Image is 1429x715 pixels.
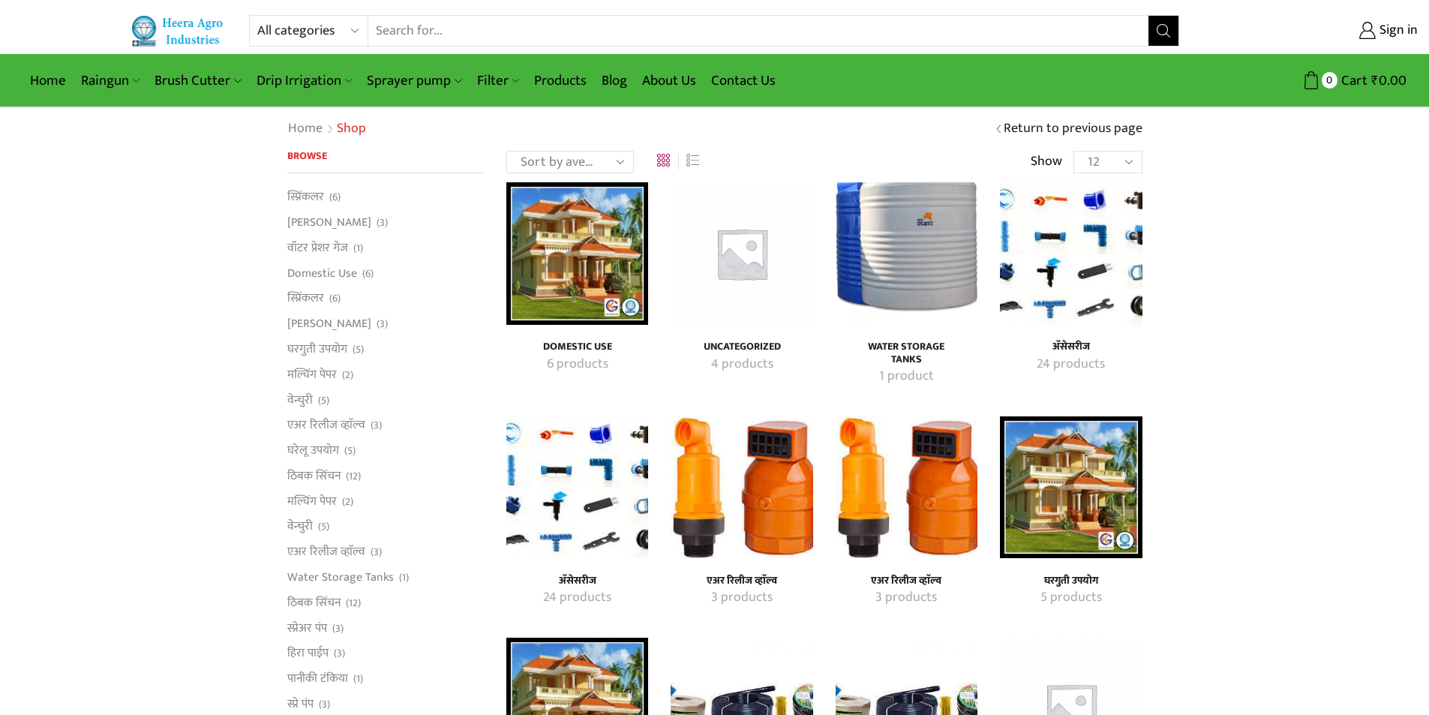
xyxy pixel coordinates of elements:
[287,235,348,260] a: वॉटर प्रेशर गेज
[1004,119,1142,139] a: Return to previous page
[368,16,1149,46] input: Search for...
[332,621,344,636] span: (3)
[287,286,324,311] a: स्प्रिंकलर
[687,588,796,608] a: Visit product category एअर रिलीज व्हाॅल्व
[287,488,337,514] a: मल्चिंग पेपर
[287,413,365,438] a: एअर रिलीज व्हाॅल्व
[287,387,313,413] a: वेन्चुरी
[671,182,812,324] img: Uncategorized
[879,367,934,386] mark: 1 product
[287,210,371,236] a: [PERSON_NAME]
[523,355,632,374] a: Visit product category Domestic Use
[362,266,374,281] span: (6)
[875,588,937,608] mark: 3 products
[377,215,388,230] span: (3)
[704,63,783,98] a: Contact Us
[371,418,382,433] span: (3)
[1016,355,1125,374] a: Visit product category अ‍ॅसेसरीज
[1000,416,1142,558] a: Visit product category घरगुती उपयोग
[346,596,361,611] span: (12)
[1371,69,1406,92] bdi: 0.00
[287,514,313,539] a: वेन्चुरी
[1016,575,1125,587] a: Visit product category घरगुती उपयोग
[523,575,632,587] h4: अ‍ॅसेसरीज
[287,463,341,488] a: ठिबक सिंचन
[836,182,977,324] img: Water Storage Tanks
[687,341,796,353] a: Visit product category Uncategorized
[687,575,796,587] h4: एअर रिलीज व्हाॅल्व
[1016,341,1125,353] a: Visit product category अ‍ॅसेसरीज
[1148,16,1178,46] button: Search button
[342,368,353,383] span: (2)
[287,260,357,286] a: Domestic Use
[687,575,796,587] a: Visit product category एअर रिलीज व्हाॅल्व
[711,588,773,608] mark: 3 products
[287,641,329,666] a: हिरा पाईप
[470,63,527,98] a: Filter
[329,190,341,205] span: (6)
[287,362,337,387] a: मल्चिंग पेपर
[287,147,327,164] span: Browse
[852,341,961,366] h4: Water Storage Tanks
[353,342,364,357] span: (5)
[523,341,632,353] a: Visit product category Domestic Use
[1322,72,1337,88] span: 0
[287,615,327,641] a: स्प्रेअर पंप
[1194,67,1406,95] a: 0 Cart ₹0.00
[671,182,812,324] a: Visit product category Uncategorized
[852,341,961,366] a: Visit product category Water Storage Tanks
[543,588,611,608] mark: 24 products
[687,355,796,374] a: Visit product category Uncategorized
[1031,152,1062,172] span: Show
[836,416,977,558] a: Visit product category एअर रिलीज व्हाॅल्व
[147,63,248,98] a: Brush Cutter
[399,570,409,585] span: (1)
[852,367,961,386] a: Visit product category Water Storage Tanks
[1371,69,1379,92] span: ₹
[836,416,977,558] img: एअर रिलीज व्हाॅल्व
[1016,588,1125,608] a: Visit product category घरगुती उपयोग
[1000,416,1142,558] img: घरगुती उपयोग
[287,565,394,590] a: Water Storage Tanks
[635,63,704,98] a: About Us
[711,355,773,374] mark: 4 products
[287,188,324,209] a: स्प्रिंकलर
[287,119,323,139] a: Home
[527,63,594,98] a: Products
[687,341,796,353] h4: Uncategorized
[671,416,812,558] a: Visit product category एअर रिलीज व्हाॅल्व
[318,519,329,534] span: (5)
[1202,17,1418,44] a: Sign in
[287,666,348,692] a: पानीकी टंकिया
[1037,355,1105,374] mark: 24 products
[852,588,961,608] a: Visit product category एअर रिलीज व्हाॅल्व
[287,311,371,337] a: [PERSON_NAME]
[852,575,961,587] a: Visit product category एअर रिलीज व्हाॅल्व
[287,590,341,615] a: ठिबक सिंचन
[594,63,635,98] a: Blog
[287,438,339,464] a: घरेलू उपयोग
[852,575,961,587] h4: एअर रिलीज व्हाॅल्व
[329,291,341,306] span: (6)
[506,416,648,558] img: अ‍ॅसेसरीज
[337,121,366,137] h1: Shop
[353,671,363,686] span: (1)
[353,241,363,256] span: (1)
[318,393,329,408] span: (5)
[1016,575,1125,587] h4: घरगुती उपयोग
[836,182,977,324] a: Visit product category Water Storage Tanks
[1337,71,1367,91] span: Cart
[319,697,330,712] span: (3)
[523,341,632,353] h4: Domestic Use
[346,469,361,484] span: (12)
[1016,341,1125,353] h4: अ‍ॅसेसरीज
[523,575,632,587] a: Visit product category अ‍ॅसेसरीज
[342,494,353,509] span: (2)
[506,416,648,558] a: Visit product category अ‍ॅसेसरीज
[506,182,648,324] img: Domestic Use
[371,545,382,560] span: (3)
[287,539,365,565] a: एअर रिलीज व्हाॅल्व
[287,336,347,362] a: घरगुती उपयोग
[74,63,147,98] a: Raingun
[1376,21,1418,41] span: Sign in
